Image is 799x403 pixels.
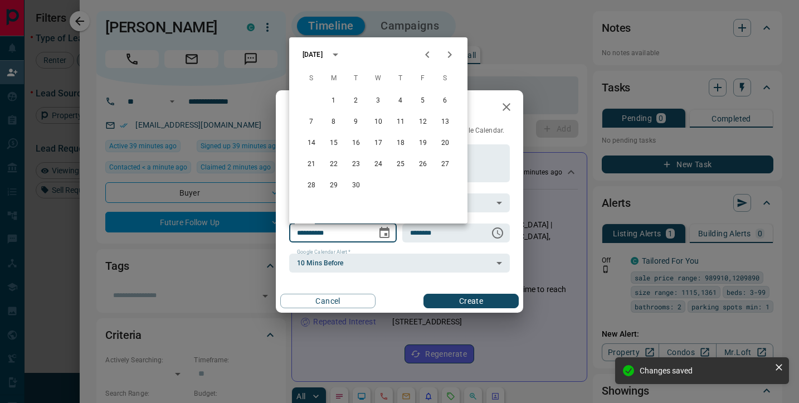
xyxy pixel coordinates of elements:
span: Friday [413,67,433,90]
button: 19 [413,133,433,153]
div: [DATE] [303,50,323,60]
label: Time [410,219,425,226]
button: 17 [368,133,388,153]
button: 25 [391,154,411,174]
button: 8 [324,112,344,132]
button: 18 [391,133,411,153]
button: 21 [301,154,321,174]
button: Next month [439,43,461,66]
button: Cancel [280,294,376,308]
button: 23 [346,154,366,174]
button: 20 [435,133,455,153]
button: 30 [346,176,366,196]
button: 15 [324,133,344,153]
button: 28 [301,176,321,196]
button: Choose time, selected time is 6:00 AM [486,222,509,244]
button: 11 [391,112,411,132]
button: 24 [368,154,388,174]
button: 16 [346,133,366,153]
button: 9 [346,112,366,132]
button: Create [423,294,519,308]
button: 1 [324,91,344,111]
div: Changes saved [640,366,770,375]
span: Monday [324,67,344,90]
span: Tuesday [346,67,366,90]
button: 2 [346,91,366,111]
div: 10 Mins Before [289,254,510,273]
button: 27 [435,154,455,174]
button: 22 [324,154,344,174]
button: Choose date, selected date is Aug 16, 2025 [373,222,396,244]
span: Wednesday [368,67,388,90]
button: calendar view is open, switch to year view [326,45,345,64]
button: 7 [301,112,321,132]
button: 4 [391,91,411,111]
button: 12 [413,112,433,132]
label: Date [297,219,311,226]
button: 6 [435,91,455,111]
span: Thursday [391,67,411,90]
button: 10 [368,112,388,132]
button: 29 [324,176,344,196]
button: 13 [435,112,455,132]
label: Google Calendar Alert [297,249,350,256]
span: Sunday [301,67,321,90]
button: 3 [368,91,388,111]
button: Previous month [416,43,439,66]
button: 5 [413,91,433,111]
span: Saturday [435,67,455,90]
h2: New Task [276,90,352,126]
button: 26 [413,154,433,174]
button: 14 [301,133,321,153]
